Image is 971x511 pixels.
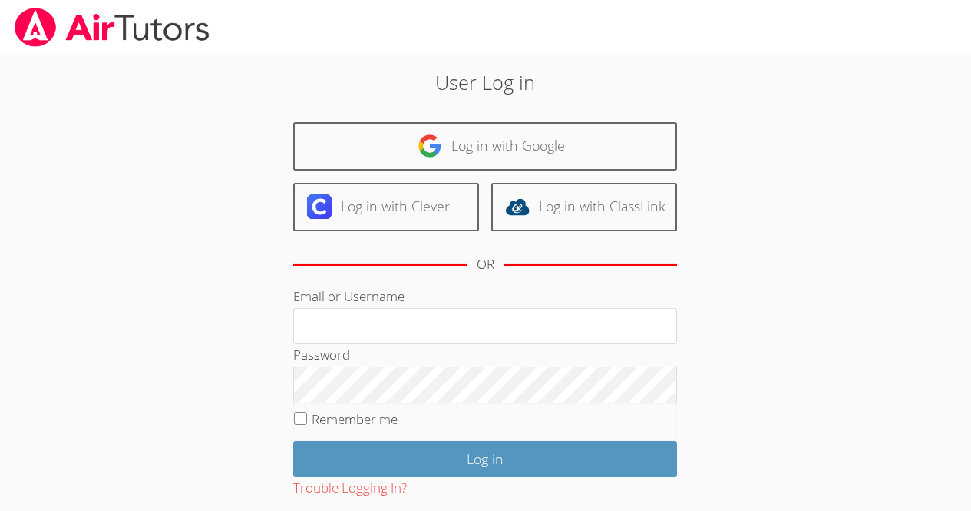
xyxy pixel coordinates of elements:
a: Log in with ClassLink [491,183,677,231]
div: OR [477,254,494,276]
img: clever-logo-6eab21bc6e7a338710f1a6ff85c0baf02591cd810cc4098c63d3a4b26e2feb20.svg [307,194,332,219]
label: Remember me [312,410,398,428]
label: Email or Username [293,287,405,305]
a: Log in with Google [293,122,677,171]
img: google-logo-50288ca7cdecda66e5e0955fdab243c47b7ad437acaf1139b6f446037453330a.svg [418,134,442,158]
img: airtutors_banner-c4298cdbf04f3fff15de1276eac7730deb9818008684d7c2e4769d2f7ddbe033.png [13,8,211,47]
button: Trouble Logging In? [293,477,407,499]
h2: User Log in [223,68,748,97]
img: classlink-logo-d6bb404cc1216ec64c9a2012d9dc4662098be43eaf13dc465df04b49fa7ab582.svg [505,194,530,219]
input: Log in [293,441,677,477]
label: Password [293,346,350,363]
a: Log in with Clever [293,183,479,231]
